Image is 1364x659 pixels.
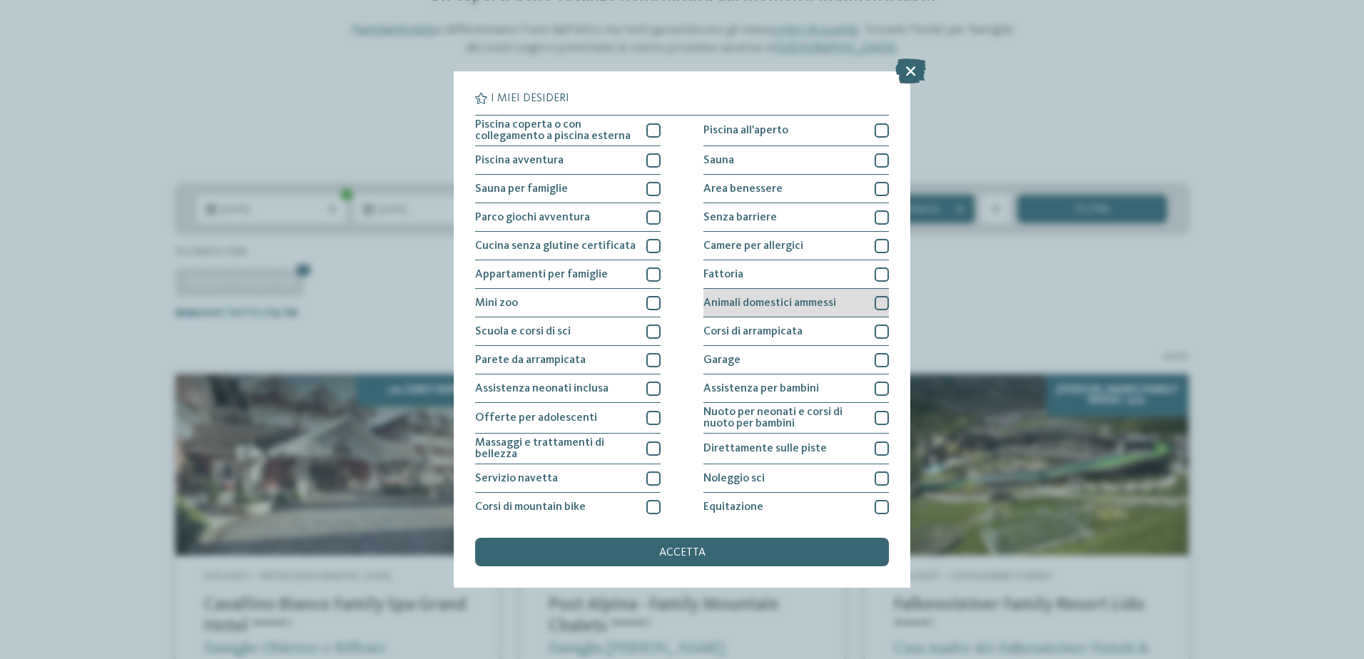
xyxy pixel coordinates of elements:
span: accetta [659,547,706,558]
span: Fattoria [703,269,743,280]
span: Parete da arrampicata [475,354,586,366]
span: Sauna [703,155,734,166]
span: Mini zoo [475,297,518,309]
span: Cucina senza glutine certificata [475,240,636,252]
span: Offerte per adolescenti [475,412,597,424]
span: Servizio navetta [475,473,558,484]
span: Senza barriere [703,212,777,223]
span: Piscina all'aperto [703,125,788,136]
span: Scuola e corsi di sci [475,326,571,337]
span: Piscina coperta o con collegamento a piscina esterna [475,119,636,142]
span: Nuoto per neonati e corsi di nuoto per bambini [703,407,864,429]
span: Corsi di mountain bike [475,501,586,513]
span: Piscina avventura [475,155,564,166]
span: Sauna per famiglie [475,183,568,195]
span: Corsi di arrampicata [703,326,803,337]
span: Massaggi e trattamenti di bellezza [475,437,636,460]
span: Appartamenti per famiglie [475,269,608,280]
span: Direttamente sulle piste [703,443,827,454]
span: Garage [703,354,740,366]
span: Area benessere [703,183,783,195]
span: Camere per allergici [703,240,803,252]
span: Parco giochi avventura [475,212,590,223]
span: Animali domestici ammessi [703,297,836,309]
span: I miei desideri [491,93,569,104]
span: Noleggio sci [703,473,765,484]
span: Assistenza neonati inclusa [475,383,609,394]
span: Equitazione [703,501,763,513]
span: Assistenza per bambini [703,383,819,394]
